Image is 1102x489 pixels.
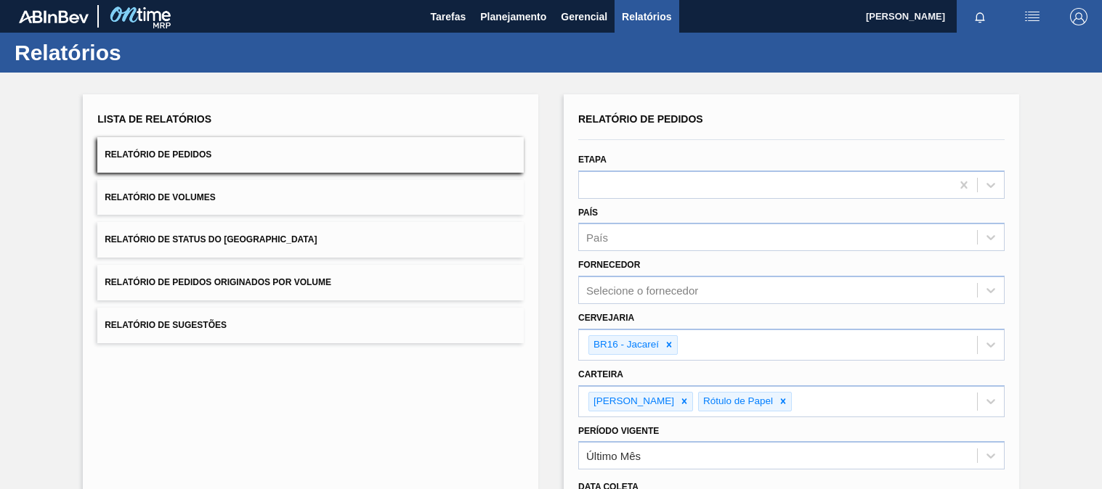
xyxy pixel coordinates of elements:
[1070,8,1087,25] img: Logout
[578,113,703,125] span: Relatório de Pedidos
[97,137,524,173] button: Relatório de Pedidos
[586,450,641,462] div: Último Mês
[561,8,607,25] span: Gerencial
[578,260,640,270] label: Fornecedor
[578,207,598,218] label: País
[578,426,659,436] label: Período Vigente
[578,155,607,165] label: Etapa
[1024,8,1041,25] img: userActions
[105,277,331,287] span: Relatório de Pedidos Originados por Volume
[699,393,775,411] div: Rótulo de Papel
[586,231,608,244] div: País
[480,8,546,25] span: Planejamento
[97,180,524,215] button: Relatório de Volumes
[105,192,215,202] span: Relatório de Volumes
[578,369,623,379] label: Carteira
[586,284,698,297] div: Selecione o fornecedor
[97,265,524,300] button: Relatório de Pedidos Originados por Volume
[105,320,227,330] span: Relatório de Sugestões
[622,8,671,25] span: Relatórios
[19,10,89,23] img: TNhmsLtSVTkK8tSr43FrP2fwEKptu5GPRR3wAAAABJRU5ErkJggg==
[957,7,1003,27] button: Notificações
[15,44,272,61] h1: Relatórios
[97,222,524,258] button: Relatório de Status do [GEOGRAPHIC_DATA]
[589,336,661,354] div: BR16 - Jacareí
[105,149,211,160] span: Relatório de Pedidos
[578,313,634,323] label: Cervejaria
[105,234,317,244] span: Relatório de Status do [GEOGRAPHIC_DATA]
[97,308,524,343] button: Relatório de Sugestões
[97,113,211,125] span: Lista de Relatórios
[430,8,466,25] span: Tarefas
[589,393,676,411] div: [PERSON_NAME]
